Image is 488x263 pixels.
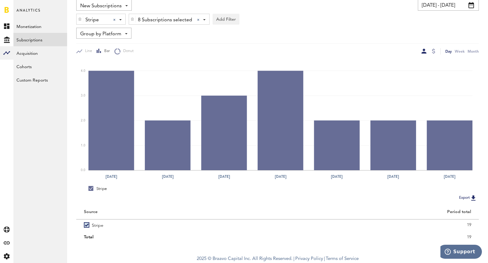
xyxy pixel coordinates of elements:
span: Donut [120,49,134,54]
div: Stripe [88,186,107,191]
text: [DATE] [218,174,230,179]
text: 3.0 [81,94,85,97]
div: Clear [113,19,116,21]
span: Group by Platform [80,29,121,39]
text: 4.0 [81,69,85,72]
div: Week [455,48,465,54]
text: [DATE] [275,174,286,179]
div: Delete [77,14,83,24]
text: [DATE] [331,174,343,179]
div: Period total [285,209,471,215]
span: 8 Subscriptions selected [138,15,192,25]
div: 19 [285,233,471,242]
text: 1.0 [81,144,85,147]
div: Day [445,48,452,54]
a: Acquisition [13,46,67,60]
button: Add Filter [213,14,239,25]
a: Cohorts [13,60,67,73]
img: Export [470,194,477,202]
text: 2.0 [81,119,85,122]
a: Terms of Service [326,257,359,261]
text: [DATE] [162,174,174,179]
a: Privacy Policy [295,257,323,261]
text: [DATE] [106,174,117,179]
a: Subscriptions [13,33,67,46]
text: [DATE] [444,174,455,179]
img: trash_awesome_blue.svg [78,17,82,21]
div: Clear [197,19,199,21]
iframe: Opens a widget where you can find more information [440,245,482,260]
img: trash_awesome_blue.svg [131,17,134,21]
button: Export [457,194,479,202]
span: Analytics [16,7,41,19]
div: Delete [129,14,136,24]
span: Stripe [85,15,108,25]
span: New Subscriptions [80,1,122,11]
span: Line [82,49,92,54]
div: Total [84,233,270,242]
a: Monetization [13,19,67,33]
span: Bar [102,49,110,54]
div: Month [468,48,479,54]
div: 19 [285,220,471,230]
text: [DATE] [387,174,399,179]
div: Source [84,209,98,215]
text: 0.0 [81,169,85,172]
span: Stripe [92,219,103,230]
a: Custom Reports [13,73,67,86]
